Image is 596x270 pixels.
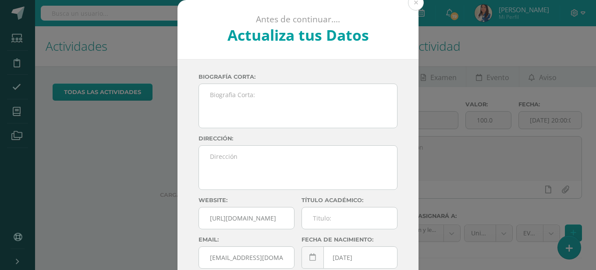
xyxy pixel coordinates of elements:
label: Email: [199,236,294,243]
label: Website: [199,197,294,203]
label: Dirección: [199,135,397,142]
input: Fecha de Nacimiento: [302,247,397,268]
h2: Actualiza tus Datos [201,25,395,45]
input: Sitio Web: [199,207,294,229]
p: Antes de continuar.... [201,14,395,25]
label: Biografía corta: [199,74,397,80]
input: Correo Electronico: [199,247,294,268]
input: Titulo: [302,207,397,229]
label: Fecha de nacimiento: [302,236,397,243]
label: Título académico: [302,197,397,203]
